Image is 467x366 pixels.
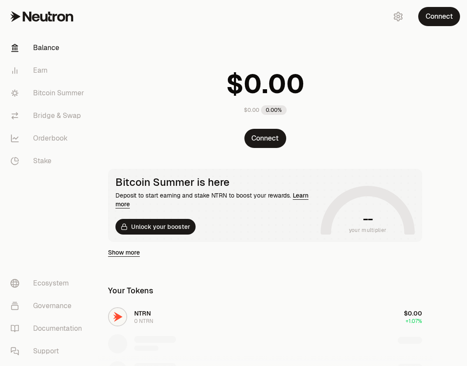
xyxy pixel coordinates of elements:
[244,107,259,114] div: $0.00
[349,226,387,235] span: your multiplier
[3,272,94,295] a: Ecosystem
[261,105,287,115] div: 0.00%
[115,219,196,235] button: Unlock your booster
[3,37,94,59] a: Balance
[108,248,140,257] a: Show more
[3,295,94,317] a: Governance
[244,129,286,148] button: Connect
[3,127,94,150] a: Orderbook
[418,7,460,26] button: Connect
[3,340,94,363] a: Support
[115,176,317,188] div: Bitcoin Summer is here
[3,59,94,82] a: Earn
[3,317,94,340] a: Documentation
[115,191,317,208] div: Deposit to start earning and stake NTRN to boost your rewards.
[363,212,373,226] h1: --
[3,150,94,172] a: Stake
[3,82,94,104] a: Bitcoin Summer
[108,285,153,297] div: Your Tokens
[3,104,94,127] a: Bridge & Swap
